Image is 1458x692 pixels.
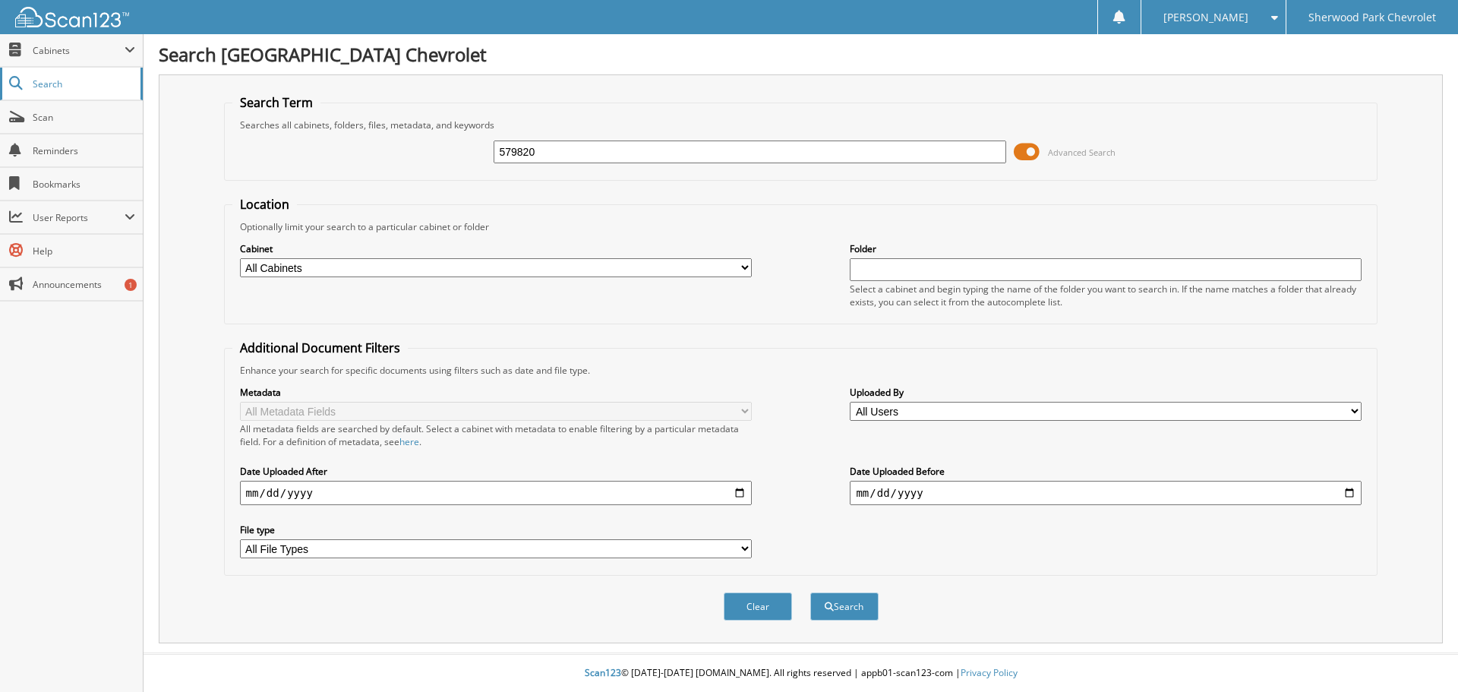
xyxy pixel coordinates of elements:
div: © [DATE]-[DATE] [DOMAIN_NAME]. All rights reserved | appb01-scan123-com | [144,655,1458,692]
div: All metadata fields are searched by default. Select a cabinet with metadata to enable filtering b... [240,422,752,448]
div: Optionally limit your search to a particular cabinet or folder [232,220,1370,233]
span: Search [33,77,133,90]
span: Advanced Search [1048,147,1116,158]
label: Folder [850,242,1362,255]
span: Scan123 [585,666,621,679]
span: Cabinets [33,44,125,57]
span: [PERSON_NAME] [1163,13,1248,22]
button: Clear [724,592,792,621]
legend: Search Term [232,94,320,111]
input: end [850,481,1362,505]
button: Search [810,592,879,621]
label: Uploaded By [850,386,1362,399]
input: start [240,481,752,505]
span: User Reports [33,211,125,224]
div: 1 [125,279,137,291]
label: Metadata [240,386,752,399]
span: Scan [33,111,135,124]
div: Enhance your search for specific documents using filters such as date and file type. [232,364,1370,377]
legend: Additional Document Filters [232,340,408,356]
span: Reminders [33,144,135,157]
div: Select a cabinet and begin typing the name of the folder you want to search in. If the name match... [850,283,1362,308]
label: Cabinet [240,242,752,255]
span: Bookmarks [33,178,135,191]
img: scan123-logo-white.svg [15,7,129,27]
span: Announcements [33,278,135,291]
label: Date Uploaded After [240,465,752,478]
a: Privacy Policy [961,666,1018,679]
legend: Location [232,196,297,213]
span: Sherwood Park Chevrolet [1308,13,1436,22]
h1: Search [GEOGRAPHIC_DATA] Chevrolet [159,42,1443,67]
div: Searches all cabinets, folders, files, metadata, and keywords [232,118,1370,131]
a: here [399,435,419,448]
label: Date Uploaded Before [850,465,1362,478]
label: File type [240,523,752,536]
span: Help [33,245,135,258]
